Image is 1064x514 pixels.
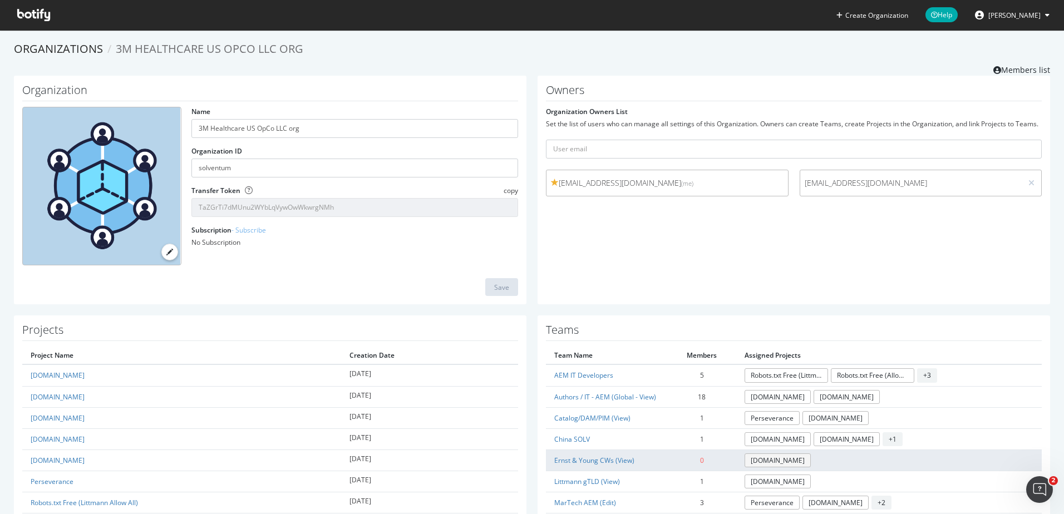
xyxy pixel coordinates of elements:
[681,179,693,187] small: (me)
[546,107,628,116] label: Organization Owners List
[988,11,1041,20] span: Travis Yano
[551,177,784,189] span: [EMAIL_ADDRESS][DOMAIN_NAME]
[745,411,800,425] a: Perseverance
[745,390,811,404] a: [DOMAIN_NAME]
[554,434,590,444] a: China SOLV
[736,347,1042,364] th: Assigned Projects
[554,413,630,423] a: Catalog/DAM/PIM (View)
[191,159,518,177] input: Organization ID
[966,6,1058,24] button: [PERSON_NAME]
[31,434,85,444] a: [DOMAIN_NAME]
[341,471,518,492] td: [DATE]
[546,84,1042,101] h1: Owners
[871,496,891,510] span: + 2
[836,10,909,21] button: Create Organization
[191,146,242,156] label: Organization ID
[546,324,1042,341] h1: Teams
[31,456,85,465] a: [DOMAIN_NAME]
[745,453,811,467] a: [DOMAIN_NAME]
[883,432,903,446] span: + 1
[191,107,210,116] label: Name
[802,411,869,425] a: [DOMAIN_NAME]
[745,496,800,510] a: Perseverance
[341,386,518,407] td: [DATE]
[668,449,736,471] td: 0
[668,386,736,407] td: 18
[485,278,518,296] button: Save
[191,119,518,138] input: name
[668,428,736,449] td: 1
[668,407,736,428] td: 1
[668,364,736,386] td: 5
[814,432,880,446] a: [DOMAIN_NAME]
[831,368,914,382] a: Robots.txt Free (Allow All)
[14,41,103,56] a: Organizations
[554,456,634,465] a: Ernst & Young CWs (View)
[745,475,811,488] a: [DOMAIN_NAME]
[554,370,613,380] a: AEM IT Developers
[341,492,518,513] td: [DATE]
[31,413,85,423] a: [DOMAIN_NAME]
[745,432,811,446] a: [DOMAIN_NAME]
[14,41,1050,57] ol: breadcrumbs
[554,392,656,402] a: Authors / IT - AEM (Global - View)
[341,347,518,364] th: Creation Date
[341,428,518,449] td: [DATE]
[668,347,736,364] th: Members
[341,407,518,428] td: [DATE]
[494,283,509,292] div: Save
[554,477,620,486] a: Littmann gTLD (View)
[1049,476,1058,485] span: 2
[341,449,518,471] td: [DATE]
[31,477,73,486] a: Perseverance
[31,370,85,380] a: [DOMAIN_NAME]
[546,119,1042,128] div: Set the list of users who can manage all settings of this Organization. Owners can create Teams, ...
[22,324,518,341] h1: Projects
[1026,476,1053,503] iframe: Intercom live chat
[22,84,518,101] h1: Organization
[341,364,518,386] td: [DATE]
[504,186,518,195] span: copy
[668,492,736,513] td: 3
[31,498,138,507] a: Robots.txt Free (Littmann Allow All)
[745,368,828,382] a: Robots.txt Free (Littmann Allow All)
[31,392,85,402] a: [DOMAIN_NAME]
[116,41,303,56] span: 3M Healthcare US OpCo LLC org
[191,238,518,247] div: No Subscription
[917,368,937,382] span: + 3
[22,347,341,364] th: Project Name
[668,471,736,492] td: 1
[231,225,266,235] a: - Subscribe
[546,140,1042,159] input: User email
[191,186,240,195] label: Transfer Token
[191,225,266,235] label: Subscription
[554,498,616,507] a: MarTech AEM (Edit)
[814,390,880,404] a: [DOMAIN_NAME]
[805,177,1018,189] span: [EMAIL_ADDRESS][DOMAIN_NAME]
[802,496,869,510] a: [DOMAIN_NAME]
[925,7,958,22] span: Help
[546,347,668,364] th: Team Name
[993,62,1050,76] a: Members list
